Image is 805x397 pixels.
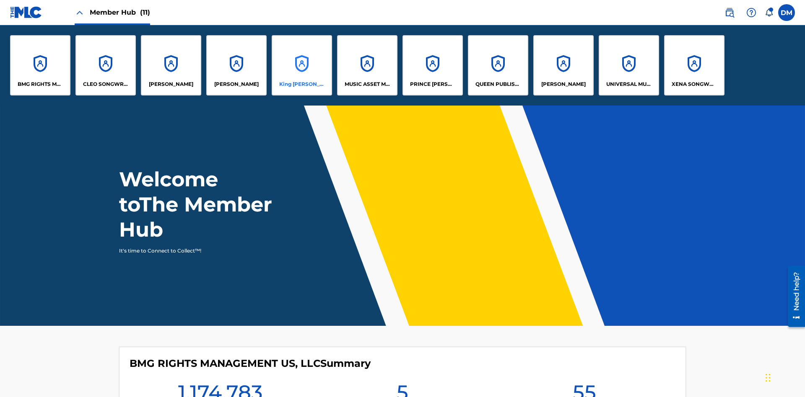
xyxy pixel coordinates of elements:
[83,80,129,88] p: CLEO SONGWRITER
[743,4,760,21] div: Help
[533,35,594,95] a: Accounts[PERSON_NAME]
[130,357,371,370] h4: BMG RIGHTS MANAGEMENT US, LLC
[75,8,85,18] img: Close
[10,35,70,95] a: AccountsBMG RIGHTS MANAGEMENT US, LLC
[766,365,771,390] div: Drag
[345,80,390,88] p: MUSIC ASSET MANAGEMENT (MAM)
[541,80,586,88] p: RONALD MCTESTERSON
[279,80,325,88] p: King McTesterson
[141,35,201,95] a: Accounts[PERSON_NAME]
[214,80,259,88] p: EYAMA MCSINGER
[746,8,756,18] img: help
[410,80,456,88] p: PRINCE MCTESTERSON
[724,8,735,18] img: search
[664,35,724,95] a: AccountsXENA SONGWRITER
[149,80,193,88] p: ELVIS COSTELLO
[90,8,150,17] span: Member Hub
[599,35,659,95] a: AccountsUNIVERSAL MUSIC PUB GROUP
[206,35,267,95] a: Accounts[PERSON_NAME]
[765,8,773,17] div: Notifications
[475,80,521,88] p: QUEEN PUBLISHA
[721,4,738,21] a: Public Search
[140,8,150,16] span: (11)
[119,167,276,242] h1: Welcome to The Member Hub
[10,6,42,18] img: MLC Logo
[778,4,795,21] div: User Menu
[119,247,265,255] p: It's time to Connect to Collect™!
[468,35,528,95] a: AccountsQUEEN PUBLISHA
[272,35,332,95] a: AccountsKing [PERSON_NAME]
[782,263,805,331] iframe: Resource Center
[18,80,63,88] p: BMG RIGHTS MANAGEMENT US, LLC
[337,35,397,95] a: AccountsMUSIC ASSET MANAGEMENT (MAM)
[402,35,463,95] a: AccountsPRINCE [PERSON_NAME]
[75,35,136,95] a: AccountsCLEO SONGWRITER
[763,357,805,397] iframe: Chat Widget
[672,80,717,88] p: XENA SONGWRITER
[606,80,652,88] p: UNIVERSAL MUSIC PUB GROUP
